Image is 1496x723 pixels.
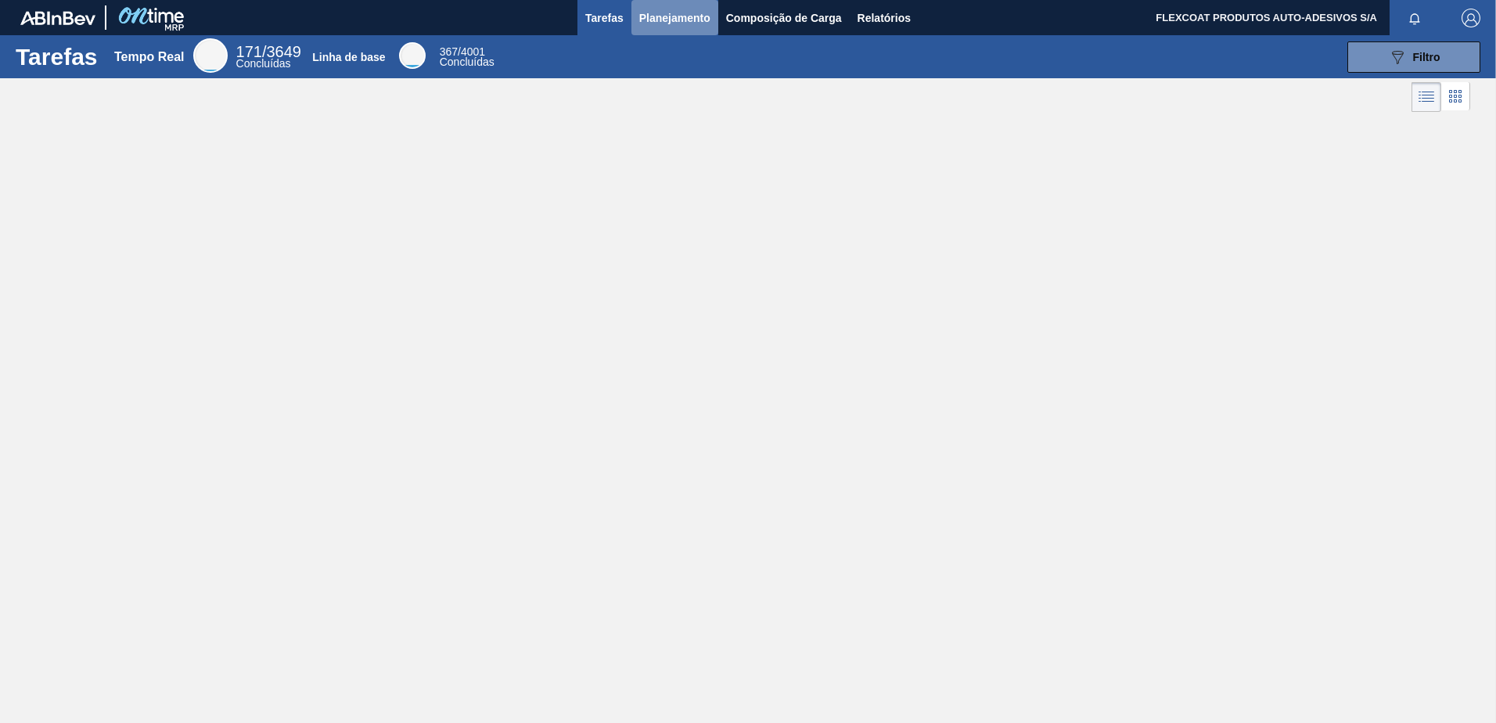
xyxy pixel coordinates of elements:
[440,56,494,68] span: Concluídas
[1390,7,1440,29] button: Notificações
[236,45,301,69] div: Real Time
[399,42,426,69] div: Base Line
[1411,82,1441,112] div: Visão em Lista
[440,47,494,67] div: Base Line
[193,38,228,73] div: Real Time
[585,9,624,27] span: Tarefas
[461,45,485,58] font: 4001
[236,43,262,60] span: 171
[639,9,710,27] span: Planejamento
[266,43,301,60] font: 3649
[236,57,291,70] span: Concluídas
[1441,82,1470,112] div: Visão em Cards
[236,43,301,60] span: /
[1462,9,1480,27] img: Logout
[440,45,458,58] span: 367
[114,50,185,64] div: Tempo Real
[858,9,911,27] span: Relatórios
[1347,41,1480,73] button: Filtro
[1413,51,1440,63] span: Filtro
[312,51,385,63] div: Linha de base
[16,48,98,66] h1: Tarefas
[726,9,842,27] span: Composição de Carga
[20,11,95,25] img: TNhmsLtSVTkK8tSr43FrP2fwEKptu5GPRR3wAAAABJRU5ErkJggg==
[440,45,485,58] span: /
